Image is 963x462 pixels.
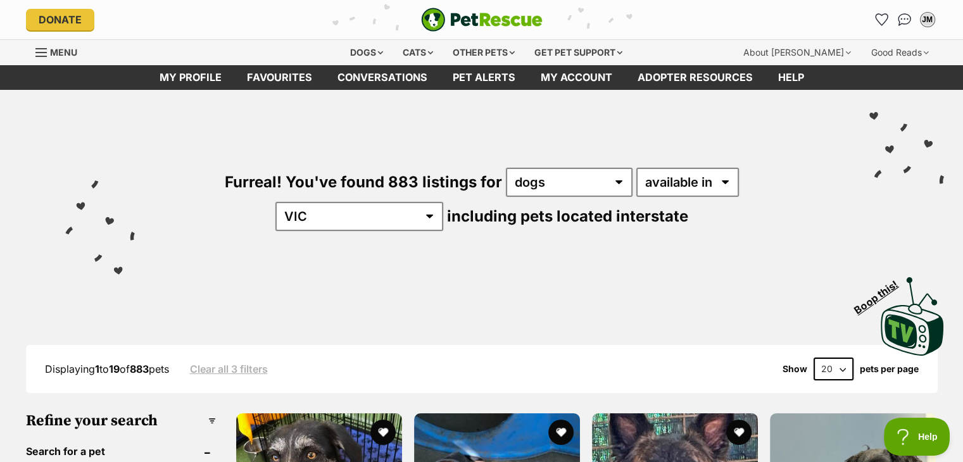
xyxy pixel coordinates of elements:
span: Show [783,364,807,374]
strong: 883 [130,363,149,375]
a: Donate [26,9,94,30]
a: My profile [147,65,234,90]
a: Clear all 3 filters [190,363,268,375]
a: Pet alerts [440,65,528,90]
a: Menu [35,40,86,63]
ul: Account quick links [872,9,938,30]
strong: 19 [109,363,120,375]
span: Menu [50,47,77,58]
div: Get pet support [526,40,631,65]
span: Boop this! [852,270,910,316]
div: Other pets [444,40,524,65]
label: pets per page [860,364,919,374]
div: About [PERSON_NAME] [734,40,860,65]
a: Boop this! [881,266,944,358]
img: chat-41dd97257d64d25036548639549fe6c8038ab92f7586957e7f3b1b290dea8141.svg [898,13,911,26]
h3: Refine your search [26,412,216,430]
a: Conversations [895,9,915,30]
div: Cats [394,40,442,65]
img: logo-e224e6f780fb5917bec1dbf3a21bbac754714ae5b6737aabdf751b685950b380.svg [421,8,543,32]
a: My account [528,65,625,90]
iframe: Help Scout Beacon - Open [884,418,950,456]
span: Displaying to of pets [45,363,169,375]
a: Adopter resources [625,65,765,90]
a: Favourites [872,9,892,30]
span: Furreal! You've found 883 listings for [225,173,502,191]
div: Good Reads [862,40,938,65]
a: Favourites [234,65,325,90]
a: Help [765,65,817,90]
button: favourite [370,420,396,445]
a: conversations [325,65,440,90]
button: favourite [726,420,752,445]
button: favourite [548,420,574,445]
strong: 1 [95,363,99,375]
a: PetRescue [421,8,543,32]
span: including pets located interstate [447,207,688,225]
button: My account [917,9,938,30]
img: PetRescue TV logo [881,277,944,356]
header: Search for a pet [26,446,216,457]
div: Dogs [341,40,392,65]
div: JM [921,13,934,26]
